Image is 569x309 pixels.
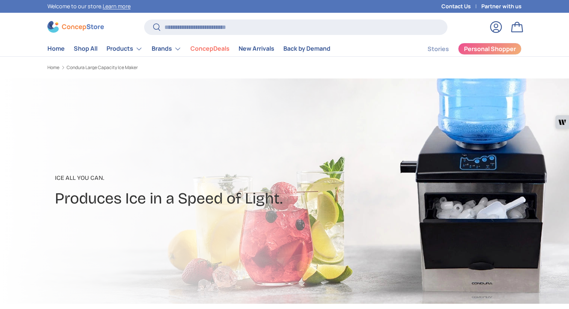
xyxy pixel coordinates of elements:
[458,43,522,55] a: Personal Shopper
[464,46,516,52] span: Personal Shopper
[481,2,522,11] a: Partner with us
[47,21,104,33] img: ConcepStore
[47,2,131,11] p: Welcome to our store.
[102,41,147,56] summary: Products
[103,3,131,10] a: Learn more
[441,2,481,11] a: Contact Us
[152,41,181,56] a: Brands
[47,64,299,71] nav: Breadcrumbs
[147,41,186,56] summary: Brands
[47,65,59,70] a: Home
[283,41,330,56] a: Back by Demand
[55,188,283,209] h2: Produces Ice in a Speed of Light.
[428,42,449,56] a: Stories
[55,173,283,182] p: Ice All You Can.
[106,41,143,56] a: Products
[67,65,138,70] a: Condura Large Capacity Ice Maker
[47,41,330,56] nav: Primary
[47,41,65,56] a: Home
[190,41,230,56] a: ConcepDeals
[74,41,97,56] a: Shop All
[409,41,522,56] nav: Secondary
[239,41,274,56] a: New Arrivals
